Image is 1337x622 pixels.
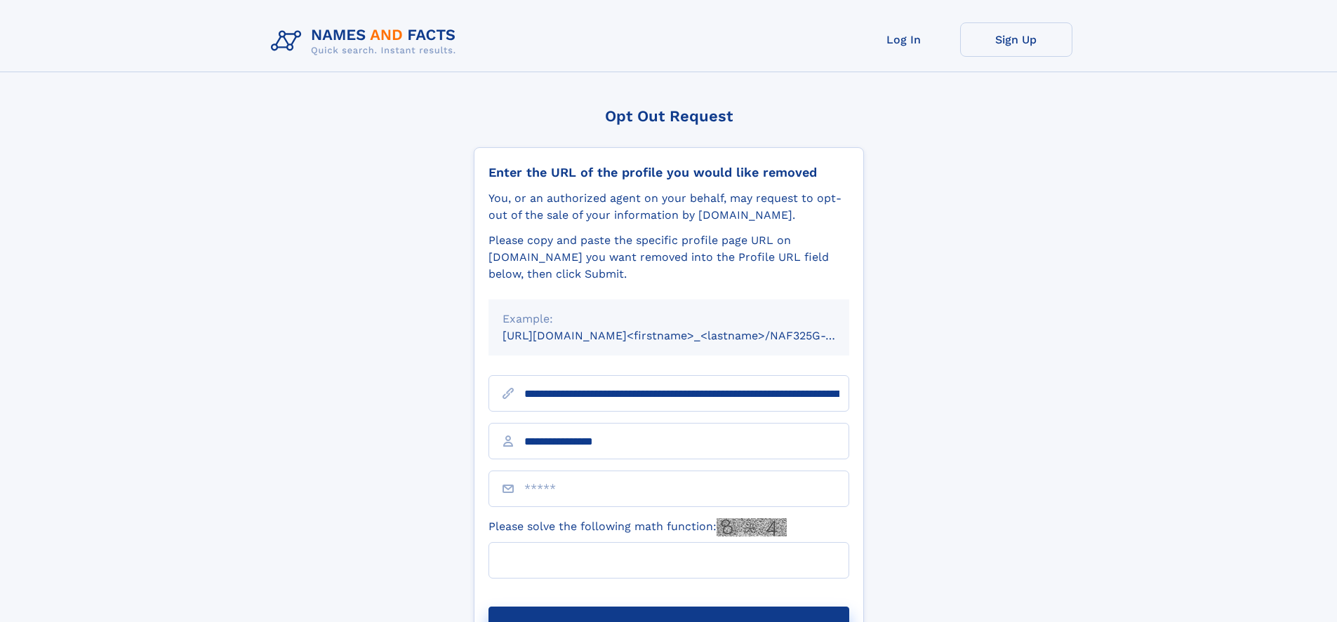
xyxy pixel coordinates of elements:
div: Opt Out Request [474,107,864,125]
div: Enter the URL of the profile you would like removed [488,165,849,180]
small: [URL][DOMAIN_NAME]<firstname>_<lastname>/NAF325G-xxxxxxxx [503,329,876,342]
img: Logo Names and Facts [265,22,467,60]
div: Example: [503,311,835,327]
div: Please copy and paste the specific profile page URL on [DOMAIN_NAME] you want removed into the Pr... [488,232,849,283]
a: Log In [848,22,960,57]
div: You, or an authorized agent on your behalf, may request to opt-out of the sale of your informatio... [488,190,849,224]
a: Sign Up [960,22,1072,57]
label: Please solve the following math function: [488,518,787,536]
